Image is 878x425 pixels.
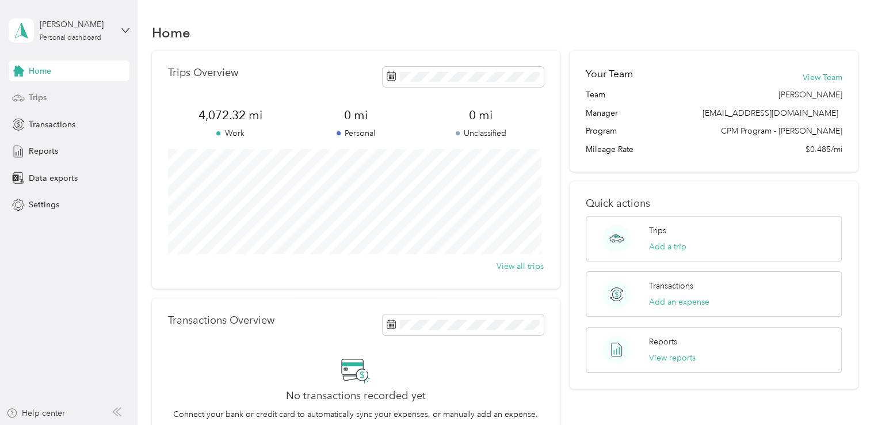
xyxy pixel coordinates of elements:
[497,260,544,272] button: View all trips
[649,352,696,364] button: View reports
[586,143,633,155] span: Mileage Rate
[649,296,709,308] button: Add an expense
[168,127,293,139] p: Work
[814,361,878,425] iframe: Everlance-gr Chat Button Frame
[805,143,842,155] span: $0.485/mi
[586,198,842,210] p: Quick actions
[29,145,58,157] span: Reports
[40,18,112,31] div: [PERSON_NAME]
[293,107,418,123] span: 0 mi
[778,89,842,101] span: [PERSON_NAME]
[29,65,51,77] span: Home
[418,127,544,139] p: Unclassified
[649,241,686,253] button: Add a trip
[702,108,838,118] span: [EMAIL_ADDRESS][DOMAIN_NAME]
[168,107,293,123] span: 4,072.32 mi
[586,67,633,81] h2: Your Team
[40,35,101,41] div: Personal dashboard
[649,280,693,292] p: Transactions
[29,119,75,131] span: Transactions
[29,172,78,184] span: Data exports
[586,125,617,137] span: Program
[802,71,842,84] button: View Team
[168,67,238,79] p: Trips Overview
[173,408,538,420] p: Connect your bank or credit card to automatically sync your expenses, or manually add an expense.
[649,336,677,348] p: Reports
[152,26,190,39] h1: Home
[586,89,605,101] span: Team
[168,314,274,327] p: Transactions Overview
[649,225,666,237] p: Trips
[6,407,65,419] button: Help center
[586,107,618,119] span: Manager
[293,127,418,139] p: Personal
[29,92,47,104] span: Trips
[286,390,426,402] h2: No transactions recorded yet
[720,125,842,137] span: CPM Program - [PERSON_NAME]
[29,199,59,211] span: Settings
[418,107,544,123] span: 0 mi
